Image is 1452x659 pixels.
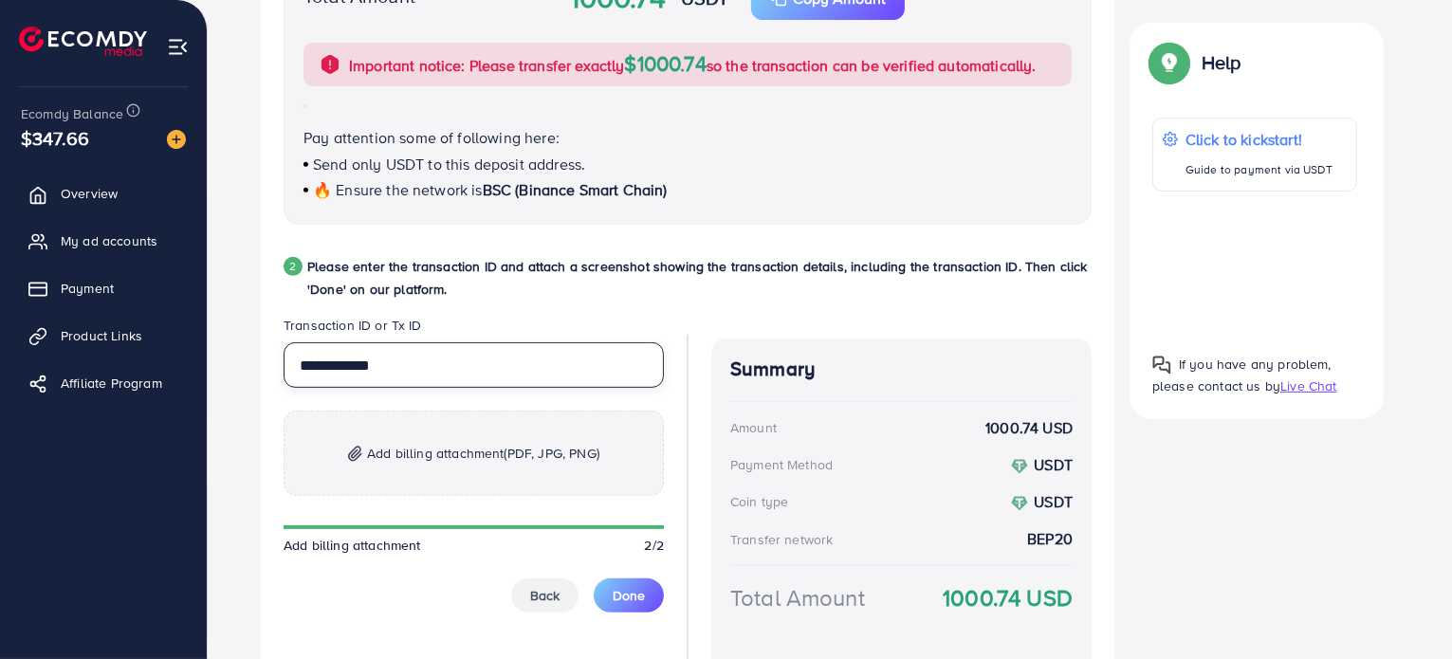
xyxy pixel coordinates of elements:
span: Add billing attachment [284,536,421,555]
div: Amount [730,418,777,437]
strong: USDT [1034,454,1073,475]
p: Pay attention some of following here: [303,126,1072,149]
img: Popup guide [1152,46,1186,80]
strong: BEP20 [1027,528,1073,550]
span: Ecomdy Balance [21,104,123,123]
span: Payment [61,279,114,298]
p: Help [1202,51,1241,74]
span: Add billing attachment [367,442,599,465]
img: logo [19,27,147,56]
strong: 1000.74 USD [943,581,1073,614]
span: Affiliate Program [61,374,162,393]
span: Product Links [61,326,142,345]
img: img [348,446,362,462]
span: Overview [61,184,118,203]
span: 🔥 Ensure the network is [313,179,483,200]
div: Coin type [730,492,788,511]
a: Overview [14,174,193,212]
img: menu [167,36,189,58]
p: Important notice: Please transfer exactly so the transaction can be verified automatically. [349,52,1037,77]
span: $347.66 [21,124,89,152]
span: BSC (Binance Smart Chain) [483,179,668,200]
a: Payment [14,269,193,307]
span: My ad accounts [61,231,157,250]
img: Popup guide [1152,356,1171,375]
div: Transfer network [730,530,834,549]
a: Product Links [14,317,193,355]
p: Please enter the transaction ID and attach a screenshot showing the transaction details, includin... [307,255,1092,301]
img: coin [1011,458,1028,475]
h4: Summary [730,357,1073,381]
span: If you have any problem, please contact us by [1152,355,1332,395]
button: Done [594,578,664,613]
iframe: Chat [1371,574,1438,645]
span: Back [530,586,560,605]
a: My ad accounts [14,222,193,260]
strong: 1000.74 USD [985,417,1073,439]
img: image [167,130,186,149]
p: Guide to payment via USDT [1185,158,1333,181]
button: Back [511,578,579,613]
span: Live Chat [1280,376,1336,395]
div: Total Amount [730,581,865,614]
legend: Transaction ID or Tx ID [284,316,664,342]
span: (PDF, JPG, PNG) [505,444,599,463]
p: Send only USDT to this deposit address. [303,153,1072,175]
a: Affiliate Program [14,364,193,402]
div: Payment Method [730,455,833,474]
span: Done [613,586,645,605]
p: Click to kickstart! [1185,128,1333,151]
img: coin [1011,495,1028,512]
div: 2 [284,257,303,276]
strong: USDT [1034,491,1073,512]
span: 2/2 [645,536,664,555]
img: alert [319,53,341,76]
span: $1000.74 [625,48,707,78]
